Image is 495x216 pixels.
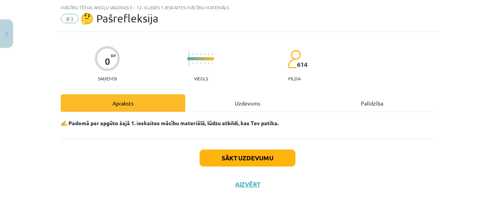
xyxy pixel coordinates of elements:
img: icon-short-line-57e1e144782c952c97e751825c79c345078a6d821885a25fce030b3d8c18986b.svg [196,62,197,64]
button: Aizvērt [233,180,262,188]
p: Saņemsi [95,76,120,81]
div: Uzdevums [185,94,310,112]
img: icon-short-line-57e1e144782c952c97e751825c79c345078a6d821885a25fce030b3d8c18986b.svg [212,62,213,64]
img: icon-short-line-57e1e144782c952c97e751825c79c345078a6d821885a25fce030b3d8c18986b.svg [200,53,201,55]
p: pilda [288,76,300,81]
img: icon-short-line-57e1e144782c952c97e751825c79c345078a6d821885a25fce030b3d8c18986b.svg [196,53,197,55]
img: icon-short-line-57e1e144782c952c97e751825c79c345078a6d821885a25fce030b3d8c18986b.svg [204,53,205,55]
img: icon-close-lesson-0947bae3869378f0d4975bcd49f059093ad1ed9edebbc8119c70593378902aed.svg [5,32,8,37]
span: 614 [297,61,307,68]
div: Palīdzība [310,94,434,112]
img: icon-short-line-57e1e144782c952c97e751825c79c345078a6d821885a25fce030b3d8c18986b.svg [204,62,205,64]
img: icon-short-line-57e1e144782c952c97e751825c79c345078a6d821885a25fce030b3d8c18986b.svg [200,62,201,64]
img: icon-short-line-57e1e144782c952c97e751825c79c345078a6d821885a25fce030b3d8c18986b.svg [208,53,209,55]
div: Mācību tēma: Angļu valodas ii - 12. klases 1.ieskaites mācību materiāls [61,5,434,10]
div: Apraksts [61,94,185,112]
button: Sākt uzdevumu [200,150,295,167]
span: #3 [61,14,79,23]
span: 🤔 Pašrefleksija [80,12,159,25]
strong: ✍️ Padomā par apgūto šajā 1. ieskaites mācību materiālā, lūdzu atbildi, kas Tev patika. [61,119,278,126]
div: 0 [105,56,110,67]
img: students-c634bb4e5e11cddfef0936a35e636f08e4e9abd3cc4e673bd6f9a4125e45ecb1.svg [287,49,301,69]
p: Viegls [194,76,208,81]
span: XP [111,53,116,58]
img: icon-short-line-57e1e144782c952c97e751825c79c345078a6d821885a25fce030b3d8c18986b.svg [208,62,209,64]
img: icon-short-line-57e1e144782c952c97e751825c79c345078a6d821885a25fce030b3d8c18986b.svg [212,53,213,55]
